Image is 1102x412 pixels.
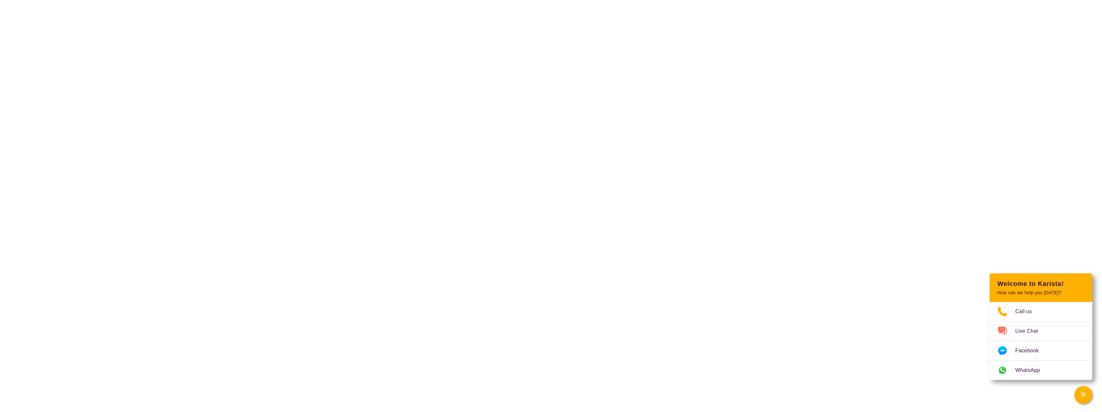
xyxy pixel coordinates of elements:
button: Channel Menu [1074,386,1092,404]
p: How can we help you [DATE]? [997,290,1085,296]
span: Live Chat [1015,328,1046,334]
div: Channel Menu [990,273,1092,380]
span: Call us [1015,309,1040,314]
h2: Welcome to Karista! [997,280,1085,288]
span: Facebook [1015,348,1046,354]
span: WhatsApp [1015,367,1048,373]
ul: Choose channel [990,302,1092,380]
a: Web link opens in a new tab. [990,361,1092,380]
